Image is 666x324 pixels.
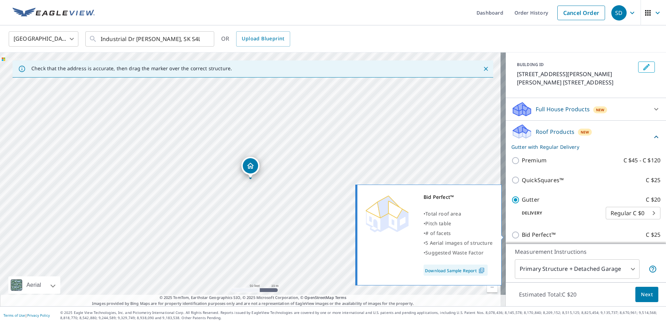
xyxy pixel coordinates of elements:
[424,209,493,219] div: •
[646,176,660,185] p: C $25
[8,276,60,294] div: Aerial
[424,248,493,258] div: •
[522,156,547,165] p: Premium
[641,290,653,299] span: Next
[581,129,589,135] span: New
[606,203,660,223] div: Regular C $0
[3,313,25,318] a: Terms of Use
[511,143,652,151] p: Gutter with Regular Delivery
[27,313,50,318] a: Privacy Policy
[511,210,606,216] p: Delivery
[646,195,660,204] p: C $20
[557,6,605,20] a: Cancel Order
[242,34,284,43] span: Upload Blueprint
[624,156,660,165] p: C $45 - C $120
[536,105,590,113] p: Full House Products
[425,220,451,227] span: Pitch table
[13,8,95,18] img: EV Logo
[511,101,660,118] div: Full House ProductsNew
[363,192,411,234] img: Premium
[515,259,640,279] div: Primary Structure + Detached Garage
[424,228,493,238] div: •
[241,157,260,178] div: Dropped pin, building 1, Residential property, 278 SHERWOOD RD SHERWOOD NO. 159 SK S4K0A8
[3,313,50,317] p: |
[522,176,564,185] p: QuickSquares™
[425,230,451,236] span: # of facets
[536,128,574,136] p: Roof Products
[638,62,655,73] button: Edit building 1
[522,230,556,239] p: Bid Perfect™
[596,107,605,113] span: New
[515,248,657,256] p: Measurement Instructions
[424,265,488,276] a: Download Sample Report
[513,287,582,302] p: Estimated Total: C $20
[335,295,347,300] a: Terms
[477,267,486,274] img: Pdf Icon
[517,70,635,87] p: [STREET_ADDRESS][PERSON_NAME][PERSON_NAME] [STREET_ADDRESS]
[425,240,493,246] span: 5 Aerial images of structure
[221,31,290,47] div: OR
[424,192,493,202] div: Bid Perfect™
[236,31,290,47] a: Upload Blueprint
[101,29,200,49] input: Search by address or latitude-longitude
[31,65,232,72] p: Check that the address is accurate, then drag the marker over the correct structure.
[635,287,658,302] button: Next
[517,62,544,67] p: BUILDING ID
[160,295,347,301] span: © 2025 TomTom, Earthstar Geographics SIO, © 2025 Microsoft Corporation, ©
[424,238,493,248] div: •
[611,5,627,21] div: SD
[9,29,78,49] div: [GEOGRAPHIC_DATA]
[304,295,334,300] a: OpenStreetMap
[424,219,493,228] div: •
[522,195,540,204] p: Gutter
[511,123,660,151] div: Roof ProductsNewGutter with Regular Delivery
[481,64,490,73] button: Close
[425,249,483,256] span: Suggested Waste Factor
[24,276,43,294] div: Aerial
[646,230,660,239] p: C $25
[60,310,663,321] p: © 2025 Eagle View Technologies, Inc. and Pictometry International Corp. All Rights Reserved. Repo...
[425,210,461,217] span: Total roof area
[649,265,657,273] span: Your report will include the primary structure and a detached garage if one exists.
